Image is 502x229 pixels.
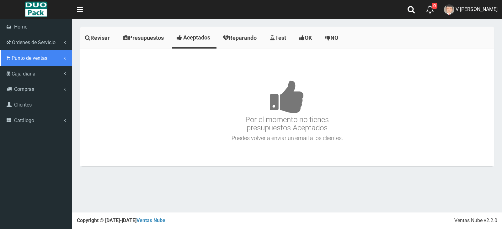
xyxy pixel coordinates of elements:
[330,34,338,41] span: NO
[456,6,498,12] span: V [PERSON_NAME]
[305,34,312,41] span: OK
[118,28,170,48] a: Presupuestos
[14,117,34,123] span: Catálogo
[25,2,47,17] img: Logo grande
[80,28,116,48] a: Revisar
[12,71,35,77] span: Caja diaria
[444,4,454,15] img: User Image
[229,34,257,41] span: Reparando
[82,135,493,141] h4: Puedes volver a enviar un email a los clientes.
[320,28,345,48] a: NO
[90,34,110,41] span: Revisar
[294,28,318,48] a: OK
[77,217,165,223] strong: Copyright © [DATE]-[DATE]
[218,28,263,48] a: Reparando
[129,34,164,41] span: Presupuestos
[172,28,216,47] a: Aceptados
[265,28,293,48] a: Test
[275,34,286,41] span: Test
[183,34,210,41] span: Aceptados
[14,24,27,30] span: Home
[12,39,56,45] span: Ordenes de Servicio
[82,61,493,132] h3: Por el momento no tienes presupuestos Aceptados
[12,55,47,61] span: Punto de ventas
[454,217,497,224] div: Ventas Nube v2.2.0
[432,3,437,9] span: 0
[14,102,32,108] span: Clientes
[136,217,165,223] a: Ventas Nube
[14,86,34,92] span: Compras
